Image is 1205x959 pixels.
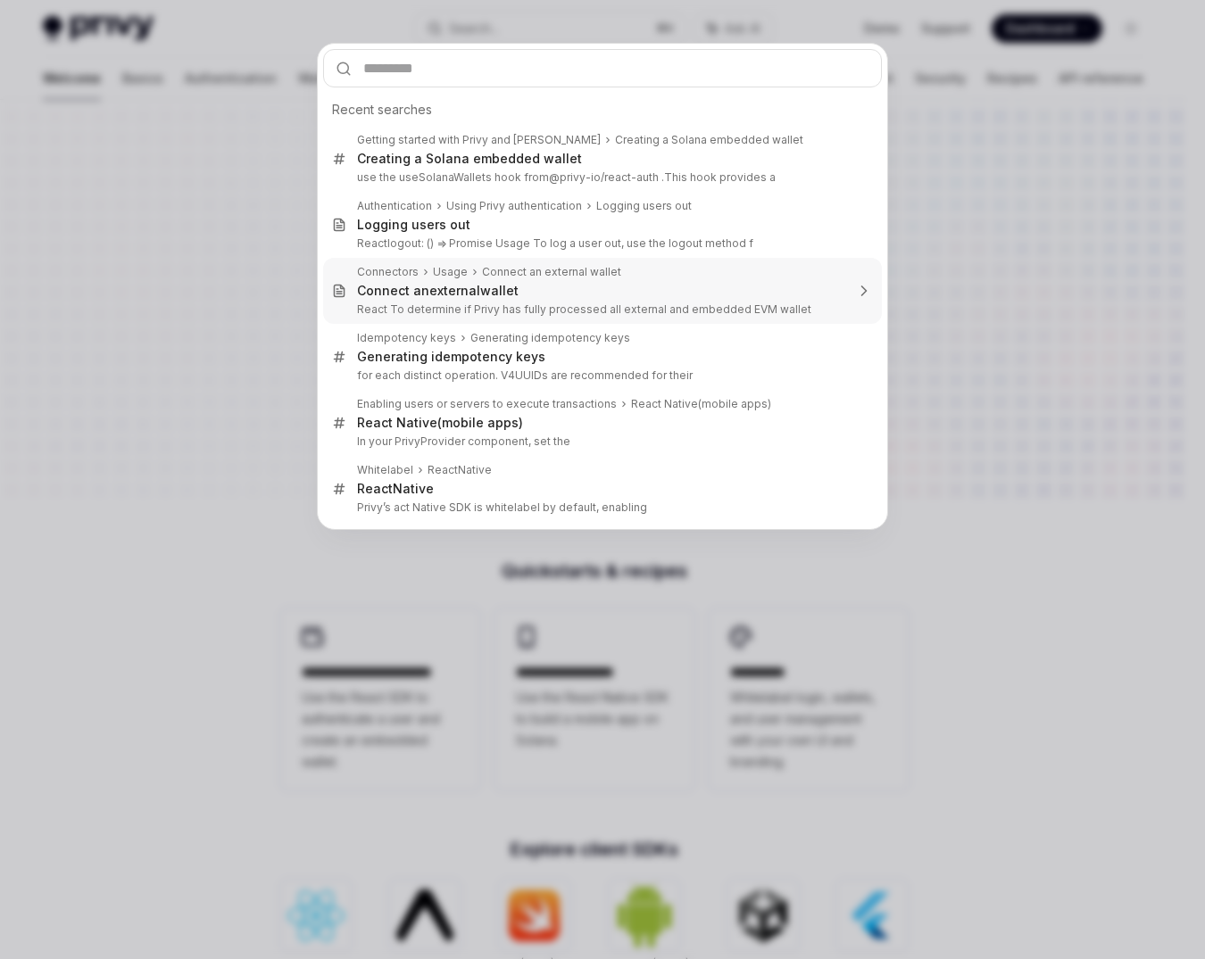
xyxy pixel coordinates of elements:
[357,217,470,233] div: Logging users out
[428,463,458,476] b: React
[615,133,803,147] div: Creating a Solana embedded wallet
[357,236,844,251] p: React t: () => Promise Usage To log a user out, use the logout method f
[357,481,434,497] div: Native
[332,101,432,119] span: Recent searches
[357,397,617,411] div: Enabling users or servers to execute transactions
[357,302,844,317] p: React To determine if Privy has fully processed all external and embedded EVM wallet
[515,368,534,382] b: UUI
[357,481,393,496] b: React
[429,283,480,298] b: external
[357,368,844,383] p: for each distinct operation. V4 Ds are recommended for their
[357,151,582,167] div: Creating a Solana embedded wallet
[631,397,771,411] div: (mobile apps)
[357,265,419,279] div: Connectors
[428,463,492,477] div: Native
[357,500,844,515] p: Privy’s act Native SDK is whitelabel by default, enabling
[357,434,844,449] p: In your PrivyProvider component, set the
[357,199,432,213] div: Authentication
[470,331,630,345] div: Generating idempotency keys
[357,415,437,430] b: React Native
[446,199,582,213] div: Using Privy authentication
[482,265,621,279] div: Connect an external wallet
[357,331,456,345] div: Idempotency keys
[357,133,601,147] div: Getting started with Privy and [PERSON_NAME]
[387,236,418,250] b: logou
[357,283,519,299] div: Connect an wallet
[433,265,468,279] div: Usage
[357,349,545,365] div: Generating idempotency keys
[631,397,698,410] b: React Native
[357,463,413,477] div: Whitelabel
[357,415,523,431] div: (mobile apps)
[357,170,844,185] p: use the useSolanaWallets hook from This hook provides a
[596,199,692,213] div: Logging users out
[549,170,664,184] b: @privy-io/react-auth .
